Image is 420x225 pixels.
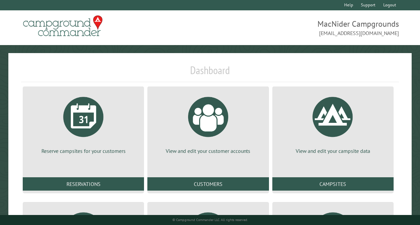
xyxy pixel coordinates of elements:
[147,177,269,191] a: Customers
[272,177,394,191] a: Campsites
[31,92,136,155] a: Reserve campsites for your customers
[210,18,399,37] span: MacNider Campgrounds [EMAIL_ADDRESS][DOMAIN_NAME]
[31,147,136,155] p: Reserve campsites for your customers
[21,13,105,39] img: Campground Commander
[280,92,386,155] a: View and edit your campsite data
[172,218,248,222] small: © Campground Commander LLC. All rights reserved.
[155,147,261,155] p: View and edit your customer accounts
[23,177,144,191] a: Reservations
[21,64,399,82] h1: Dashboard
[155,92,261,155] a: View and edit your customer accounts
[280,147,386,155] p: View and edit your campsite data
